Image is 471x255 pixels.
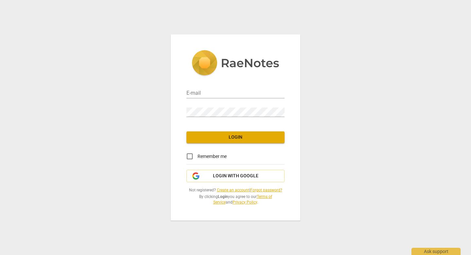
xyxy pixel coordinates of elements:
button: Login with Google [186,170,285,182]
a: Privacy Policy [233,200,257,205]
span: Remember me [198,153,227,160]
button: Login [186,131,285,143]
a: Create an account [217,188,249,192]
span: Login with Google [213,173,258,179]
span: Login [192,134,279,141]
a: Forgot password? [250,188,282,192]
span: By clicking you agree to our and . [186,194,285,205]
span: Not registered? | [186,187,285,193]
div: Ask support [411,248,461,255]
a: Terms of Service [213,194,272,205]
b: Login [218,194,228,199]
img: 5ac2273c67554f335776073100b6d88f.svg [192,50,279,77]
